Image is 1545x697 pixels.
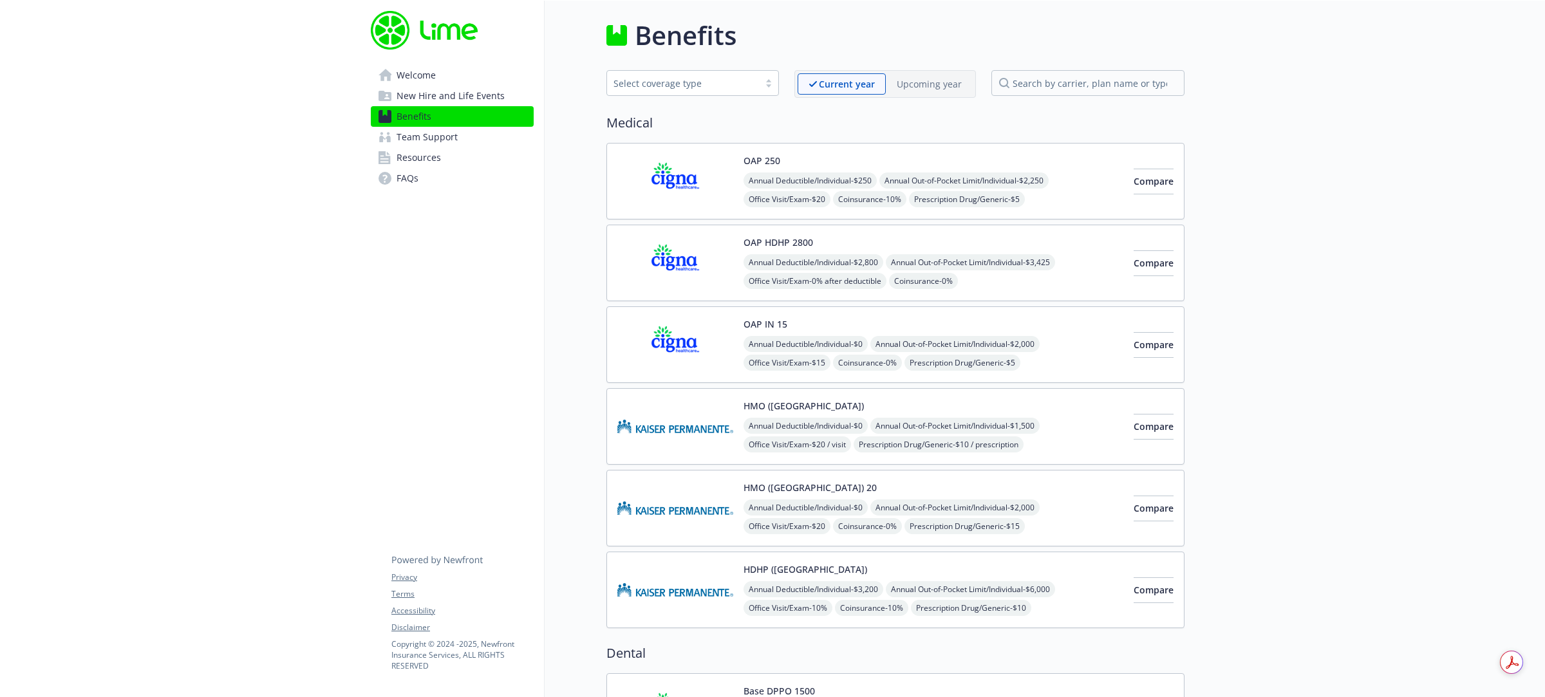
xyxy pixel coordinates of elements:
span: Office Visit/Exam - $20 [744,191,830,207]
span: Annual Deductible/Individual - $0 [744,499,868,516]
button: HMO ([GEOGRAPHIC_DATA]) [744,399,864,413]
span: Annual Deductible/Individual - $0 [744,418,868,434]
img: CIGNA carrier logo [617,317,733,372]
h1: Benefits [635,16,736,55]
span: Resources [397,147,441,168]
button: Compare [1134,332,1174,358]
h2: Dental [606,644,1184,663]
span: Welcome [397,65,436,86]
span: New Hire and Life Events [397,86,505,106]
button: OAP HDHP 2800 [744,236,813,249]
h2: Medical [606,113,1184,133]
p: Copyright © 2024 - 2025 , Newfront Insurance Services, ALL RIGHTS RESERVED [391,638,533,671]
img: CIGNA carrier logo [617,236,733,290]
button: HMO ([GEOGRAPHIC_DATA]) 20 [744,481,877,494]
a: Terms [391,588,533,600]
span: Coinsurance - 0% [833,518,902,534]
span: Annual Out-of-Pocket Limit/Individual - $6,000 [886,581,1055,597]
span: Prescription Drug/Generic - $10 [911,600,1031,616]
span: Annual Out-of-Pocket Limit/Individual - $1,500 [870,418,1040,434]
a: Team Support [371,127,534,147]
span: Prescription Drug/Generic - $5 [904,355,1020,371]
span: Annual Deductible/Individual - $0 [744,336,868,352]
span: Annual Out-of-Pocket Limit/Individual - $2,250 [879,172,1049,189]
span: Coinsurance - 0% [889,273,958,289]
span: Compare [1134,339,1174,351]
span: Annual Deductible/Individual - $2,800 [744,254,883,270]
span: Compare [1134,420,1174,432]
a: FAQs [371,168,534,189]
a: Accessibility [391,605,533,617]
a: New Hire and Life Events [371,86,534,106]
span: Annual Out-of-Pocket Limit/Individual - $2,000 [870,499,1040,516]
button: OAP 250 [744,154,780,167]
span: Annual Deductible/Individual - $250 [744,172,877,189]
span: Annual Out-of-Pocket Limit/Individual - $2,000 [870,336,1040,352]
img: Kaiser Permanente Insurance Company carrier logo [617,562,733,617]
span: FAQs [397,168,418,189]
span: Coinsurance - 10% [833,191,906,207]
span: Coinsurance - 0% [833,355,902,371]
img: Kaiser Permanente Insurance Company carrier logo [617,399,733,454]
p: Current year [819,77,875,91]
span: Office Visit/Exam - $20 [744,518,830,534]
span: Office Visit/Exam - 10% [744,600,832,616]
span: Team Support [397,127,458,147]
span: Annual Out-of-Pocket Limit/Individual - $3,425 [886,254,1055,270]
a: Welcome [371,65,534,86]
p: Upcoming year [897,77,962,91]
span: Compare [1134,257,1174,269]
span: Office Visit/Exam - $20 / visit [744,436,851,452]
a: Disclaimer [391,622,533,633]
button: HDHP ([GEOGRAPHIC_DATA]) [744,562,867,576]
span: Benefits [397,106,431,127]
span: Prescription Drug/Generic - $5 [909,191,1025,207]
span: Prescription Drug/Generic - $10 / prescription [854,436,1024,452]
span: Office Visit/Exam - 0% after deductible [744,273,886,289]
span: Prescription Drug/Generic - $15 [904,518,1025,534]
span: Compare [1134,502,1174,514]
input: search by carrier, plan name or type [991,70,1184,96]
a: Privacy [391,572,533,583]
img: CIGNA carrier logo [617,154,733,209]
span: Compare [1134,584,1174,596]
button: Compare [1134,577,1174,603]
a: Resources [371,147,534,168]
span: Compare [1134,175,1174,187]
span: Coinsurance - 10% [835,600,908,616]
span: Annual Deductible/Individual - $3,200 [744,581,883,597]
button: Compare [1134,169,1174,194]
a: Benefits [371,106,534,127]
button: Compare [1134,414,1174,440]
div: Select coverage type [613,77,753,90]
img: Kaiser Permanente Insurance Company carrier logo [617,481,733,535]
button: OAP IN 15 [744,317,787,331]
button: Compare [1134,496,1174,521]
button: Compare [1134,250,1174,276]
span: Office Visit/Exam - $15 [744,355,830,371]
